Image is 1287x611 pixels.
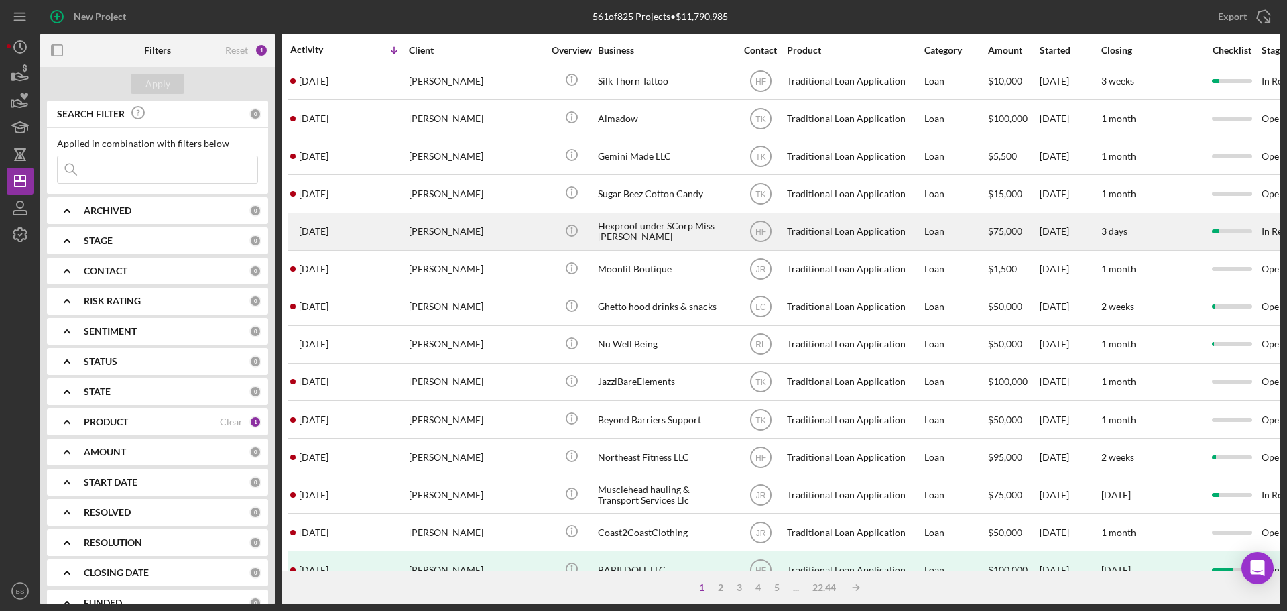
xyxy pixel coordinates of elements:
time: [DATE] [1101,489,1131,500]
div: Started [1040,45,1100,56]
div: [DATE] [1040,402,1100,437]
div: $95,000 [988,439,1038,475]
div: Export [1218,3,1247,30]
b: START DATE [84,477,137,488]
time: 2025-08-04 17:46 [299,376,328,387]
div: Loan [924,138,987,174]
div: [DATE] [1040,214,1100,249]
time: 3 days [1101,225,1127,237]
b: SENTIMENT [84,326,137,337]
div: 0 [249,446,261,458]
time: 2025-08-04 20:38 [299,301,328,312]
div: Loan [924,514,987,550]
div: Loan [924,214,987,249]
div: Nu Well Being [598,327,732,362]
div: 0 [249,506,261,518]
div: Sugar Beez Cotton Candy [598,176,732,211]
div: $50,000 [988,402,1038,437]
time: 2025-08-04 16:19 [299,414,328,425]
div: $100,000 [988,364,1038,400]
time: 1 month [1101,188,1136,199]
div: 0 [249,567,261,579]
time: 2 weeks [1101,300,1134,312]
time: 1 month [1101,414,1136,425]
div: Contact [735,45,786,56]
div: Closing [1101,45,1202,56]
div: Amount [988,45,1038,56]
div: Moonlit Boutique [598,252,732,287]
div: 1 [255,44,268,57]
div: [PERSON_NAME] [409,439,543,475]
div: Loan [924,477,987,512]
b: Filters [144,45,171,56]
div: 4 [749,582,768,593]
div: [PERSON_NAME] [409,477,543,512]
div: Traditional Loan Application [787,252,921,287]
div: ... [786,582,806,593]
text: HF [755,566,766,575]
time: 2025-08-07 05:22 [299,76,328,87]
time: 2025-08-01 15:28 [299,452,328,463]
div: $15,000 [988,176,1038,211]
text: RL [755,340,766,349]
div: [DATE] [1040,439,1100,475]
div: Loan [924,289,987,325]
div: [PERSON_NAME] [409,552,543,588]
div: Loan [924,402,987,437]
b: CLOSING DATE [84,567,149,578]
button: BS [7,577,34,604]
div: Almadow [598,101,732,136]
time: 3 weeks [1101,75,1134,87]
div: [DATE] [1040,176,1100,211]
div: Clear [220,416,243,427]
div: $75,000 [988,214,1038,249]
time: 2025-07-31 15:01 [299,527,328,538]
div: Traditional Loan Application [787,514,921,550]
div: Coast2CoastClothing [598,514,732,550]
b: ARCHIVED [84,205,131,216]
div: [DATE] [1040,477,1100,512]
div: Traditional Loan Application [787,101,921,136]
div: Loan [924,252,987,287]
b: STATE [84,386,111,397]
div: Traditional Loan Application [787,176,921,211]
div: Business [598,45,732,56]
div: $75,000 [988,477,1038,512]
div: [PERSON_NAME] [409,101,543,136]
div: Musclehead hauling & Transport Services Llc [598,477,732,512]
div: [PERSON_NAME] [409,63,543,99]
div: 0 [249,476,261,488]
div: Loan [924,101,987,136]
b: RISK RATING [84,296,141,307]
div: $100,000 [988,552,1038,588]
div: 0 [249,355,261,368]
div: 0 [249,205,261,217]
div: Traditional Loan Application [787,214,921,249]
div: 561 of 825 Projects • $11,790,985 [593,11,728,22]
div: [PERSON_NAME] [409,364,543,400]
div: Loan [924,327,987,362]
time: 1 month [1101,526,1136,538]
div: Checklist [1203,45,1260,56]
div: [DATE] [1040,252,1100,287]
div: Loan [924,439,987,475]
div: Ghetto hood drinks & snacks [598,289,732,325]
text: LC [755,302,766,312]
div: Traditional Loan Application [787,552,921,588]
time: 1 month [1101,376,1136,387]
div: Loan [924,552,987,588]
div: $100,000 [988,101,1038,136]
div: 0 [249,265,261,277]
div: Client [409,45,543,56]
text: HF [755,227,766,237]
div: Traditional Loan Application [787,364,921,400]
div: 0 [249,108,261,120]
div: [DATE] [1040,552,1100,588]
time: 2025-08-04 20:30 [299,339,328,349]
text: JR [755,265,765,274]
div: $50,000 [988,289,1038,325]
div: $5,500 [988,138,1038,174]
text: TK [755,152,765,161]
div: Hexproof under SCorp Miss [PERSON_NAME] [598,214,732,249]
div: New Project [74,3,126,30]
